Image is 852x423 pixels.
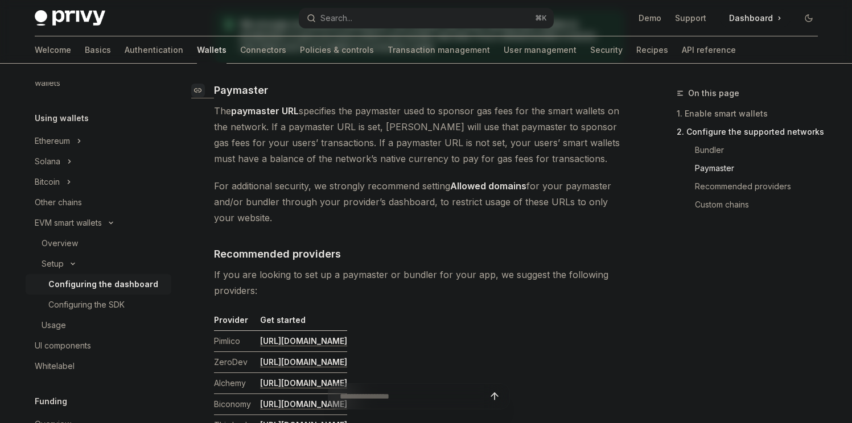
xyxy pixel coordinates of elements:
span: ⌘ K [535,14,547,23]
div: Ethereum [35,134,70,148]
div: Setup [42,257,64,271]
div: EVM smart wallets [35,216,102,230]
td: ZeroDev [214,352,256,373]
a: [URL][DOMAIN_NAME] [260,336,347,346]
button: Toggle EVM smart wallets section [26,213,171,233]
a: Paymaster [677,159,827,177]
div: Overview [42,237,78,250]
a: Bundler [677,141,827,159]
th: Provider [214,314,256,331]
td: Pimlico [214,331,256,352]
button: Open search [299,8,554,28]
span: For additional security, we strongly recommend setting for your paymaster and/or bundler through ... [214,178,624,226]
span: Dashboard [729,13,773,24]
button: Toggle Solana section [26,151,171,172]
a: Recipes [636,36,668,64]
span: Recommended providers [214,246,341,262]
a: Dashboard [720,9,791,27]
div: Solana [35,155,60,168]
div: UI components [35,339,91,353]
a: Support [675,13,706,24]
div: Configuring the SDK [48,298,125,312]
input: Ask a question... [340,384,487,409]
div: Whitelabel [35,359,75,373]
img: dark logo [35,10,105,26]
a: Other chains [26,192,171,213]
a: [URL][DOMAIN_NAME] [260,357,347,367]
button: Toggle Bitcoin section [26,172,171,192]
div: Other chains [35,196,82,209]
a: UI components [26,335,171,356]
a: Transaction management [388,36,490,64]
a: Authentication [125,36,183,64]
a: 1. Enable smart wallets [677,105,827,123]
a: Custom chains [677,196,827,214]
a: Connectors [240,36,286,64]
span: On this page [688,86,739,100]
a: 2. Configure the supported networks [677,123,827,141]
a: Navigate to header [191,82,214,98]
a: Recommended providers [677,177,827,196]
a: [URL][DOMAIN_NAME] [260,378,347,388]
a: Demo [639,13,661,24]
button: Toggle Ethereum section [26,131,171,151]
a: Overview [26,233,171,254]
a: Configuring the dashboard [26,274,171,295]
button: Toggle Setup section [26,254,171,274]
td: Alchemy [214,373,256,394]
strong: paymaster URL [231,105,299,117]
a: Basics [85,36,111,64]
button: Send message [487,388,503,404]
th: Get started [256,314,347,331]
a: Welcome [35,36,71,64]
button: Toggle dark mode [800,9,818,27]
span: Paymaster [214,82,268,98]
div: Usage [42,318,66,332]
span: If you are looking to set up a paymaster or bundler for your app, we suggest the following provid... [214,267,624,298]
div: Search... [320,11,352,25]
a: Usage [26,315,171,335]
strong: Allowed domains [450,180,526,192]
a: Security [590,36,623,64]
a: User management [504,36,577,64]
a: Whitelabel [26,356,171,376]
h5: Funding [35,395,67,408]
a: Policies & controls [300,36,374,64]
h5: Using wallets [35,111,89,125]
a: Wallets [197,36,227,64]
a: Configuring the SDK [26,295,171,315]
a: API reference [682,36,736,64]
div: Configuring the dashboard [48,277,158,291]
div: Bitcoin [35,175,60,189]
span: The specifies the paymaster used to sponsor gas fees for the smart wallets on the network. If a p... [214,103,624,167]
